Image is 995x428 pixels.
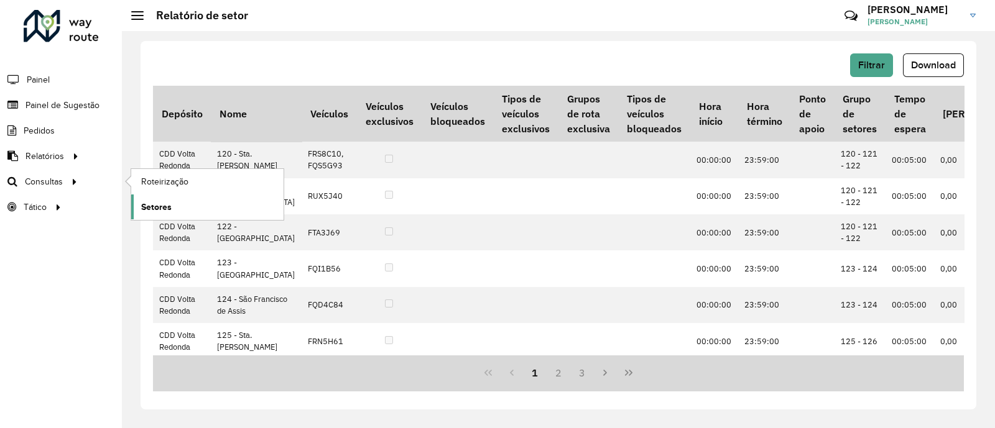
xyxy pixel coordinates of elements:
th: Veículos exclusivos [357,86,422,142]
td: 00:00:00 [690,287,738,323]
td: 123 - 124 [835,287,886,323]
th: Grupo de setores [835,86,886,142]
span: Painel de Sugestão [25,99,99,112]
td: 00:05:00 [886,214,934,250]
span: Setores [141,201,172,214]
td: 00:05:00 [886,178,934,214]
td: 23:59:00 [738,250,790,286]
th: Tempo de espera [886,86,934,142]
h2: Relatório de setor [144,9,248,22]
td: FQD4C84 [302,287,356,323]
span: Roteirização [141,175,188,188]
td: 122 - [GEOGRAPHIC_DATA] [211,214,302,250]
span: Tático [24,201,47,214]
button: 1 [523,361,547,385]
td: 124 - São Francisco de Assis [211,287,302,323]
td: FRN5H61 [302,323,356,359]
td: 125 - 126 [835,323,886,359]
td: 23:59:00 [738,178,790,214]
td: RUX5J40 [302,178,356,214]
td: 120 - Sta. [PERSON_NAME] [211,142,302,178]
td: CDD Volta Redonda [153,142,211,178]
span: [PERSON_NAME] [868,16,961,27]
button: 3 [570,361,594,385]
a: Setores [131,194,284,219]
a: Roteirização [131,169,284,194]
td: FTA3J69 [302,214,356,250]
span: Consultas [25,175,63,188]
td: 00:00:00 [690,323,738,359]
td: 23:59:00 [738,142,790,178]
th: Ponto de apoio [790,86,834,142]
td: 120 - 121 - 122 [835,178,886,214]
td: CDD Volta Redonda [153,250,211,286]
td: 123 - [GEOGRAPHIC_DATA] [211,250,302,286]
td: 00:00:00 [690,142,738,178]
span: Pedidos [24,124,55,137]
td: 23:59:00 [738,287,790,323]
td: 00:05:00 [886,323,934,359]
td: 00:05:00 [886,287,934,323]
td: 125 - Sta. [PERSON_NAME] [211,323,302,359]
td: CDD Volta Redonda [153,323,211,359]
a: Contato Rápido [838,2,864,29]
th: Depósito [153,86,211,142]
th: Hora início [690,86,738,142]
td: 00:00:00 [690,214,738,250]
span: Relatórios [25,150,64,163]
td: 123 - 124 [835,250,886,286]
td: 00:05:00 [886,142,934,178]
td: 23:59:00 [738,323,790,359]
button: Filtrar [850,53,893,77]
th: Hora término [738,86,790,142]
td: 120 - 121 - 122 [835,142,886,178]
td: CDD Volta Redonda [153,214,211,250]
span: Filtrar [858,60,885,70]
td: CDD Volta Redonda [153,287,211,323]
th: Tipos de veículos bloqueados [618,86,690,142]
td: 120 - 121 - 122 [835,214,886,250]
th: Grupos de rota exclusiva [558,86,618,142]
td: 00:00:00 [690,178,738,214]
th: Nome [211,86,302,142]
td: 23:59:00 [738,214,790,250]
span: Painel [27,73,50,86]
td: FQI1B56 [302,250,356,286]
button: 2 [547,361,570,385]
button: Next Page [594,361,618,385]
span: Download [911,60,956,70]
td: FRS8C10, FQS5G93 [302,142,356,178]
button: Last Page [617,361,641,385]
th: Veículos [302,86,356,142]
td: 00:05:00 [886,250,934,286]
th: Veículos bloqueados [422,86,493,142]
h3: [PERSON_NAME] [868,4,961,16]
td: 00:00:00 [690,250,738,286]
th: Tipos de veículos exclusivos [494,86,558,142]
button: Download [903,53,964,77]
